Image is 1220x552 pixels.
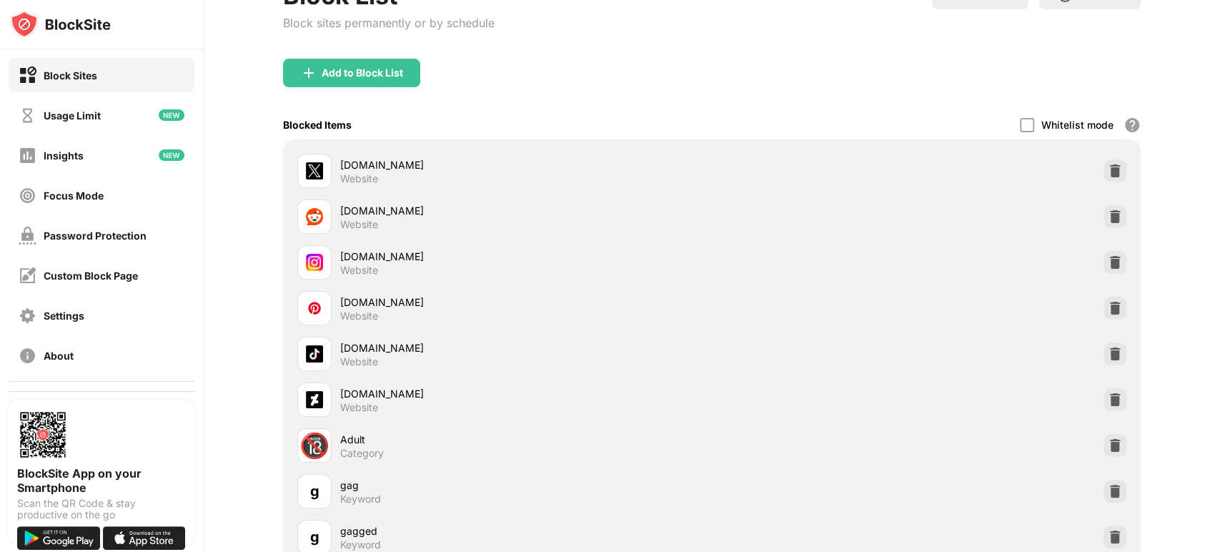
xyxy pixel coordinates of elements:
div: Website [340,264,378,277]
img: favicons [306,162,323,179]
div: [DOMAIN_NAME] [340,295,712,310]
div: Adult [340,432,712,447]
div: Blocked Items [283,119,352,131]
img: favicons [306,391,323,408]
img: get-it-on-google-play.svg [17,526,100,550]
div: Block Sites [44,69,97,82]
div: gagged [340,523,712,538]
div: Website [340,310,378,322]
img: about-off.svg [19,347,36,365]
div: g [310,526,319,548]
img: insights-off.svg [19,147,36,164]
img: favicons [306,208,323,225]
div: BlockSite App on your Smartphone [17,466,186,495]
img: favicons [306,254,323,271]
div: Password Protection [44,230,147,242]
img: new-icon.svg [159,149,184,161]
div: g [310,480,319,502]
div: Scan the QR Code & stay productive on the go [17,498,186,521]
div: [DOMAIN_NAME] [340,249,712,264]
img: new-icon.svg [159,109,184,121]
div: [DOMAIN_NAME] [340,386,712,401]
img: focus-off.svg [19,187,36,204]
img: settings-off.svg [19,307,36,325]
div: Website [340,401,378,414]
div: Keyword [340,493,381,506]
img: block-on.svg [19,66,36,84]
div: 🔞 [299,431,329,460]
div: Block sites permanently or by schedule [283,16,495,30]
div: [DOMAIN_NAME] [340,340,712,355]
div: About [44,350,74,362]
img: customize-block-page-off.svg [19,267,36,285]
div: [DOMAIN_NAME] [340,157,712,172]
div: Category [340,447,384,460]
div: Custom Block Page [44,270,138,282]
img: favicons [306,345,323,363]
img: options-page-qr-code.png [17,409,69,460]
div: Website [340,172,378,185]
div: Insights [44,149,84,162]
div: Website [340,355,378,368]
img: favicons [306,300,323,317]
img: download-on-the-app-store.svg [103,526,186,550]
div: Focus Mode [44,189,104,202]
img: time-usage-off.svg [19,107,36,124]
div: Add to Block List [322,67,403,79]
img: password-protection-off.svg [19,227,36,245]
div: Website [340,218,378,231]
div: Usage Limit [44,109,101,122]
img: logo-blocksite.svg [10,10,111,39]
div: gag [340,478,712,493]
div: Whitelist mode [1041,119,1114,131]
div: [DOMAIN_NAME] [340,203,712,218]
div: Keyword [340,538,381,551]
div: Settings [44,310,84,322]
